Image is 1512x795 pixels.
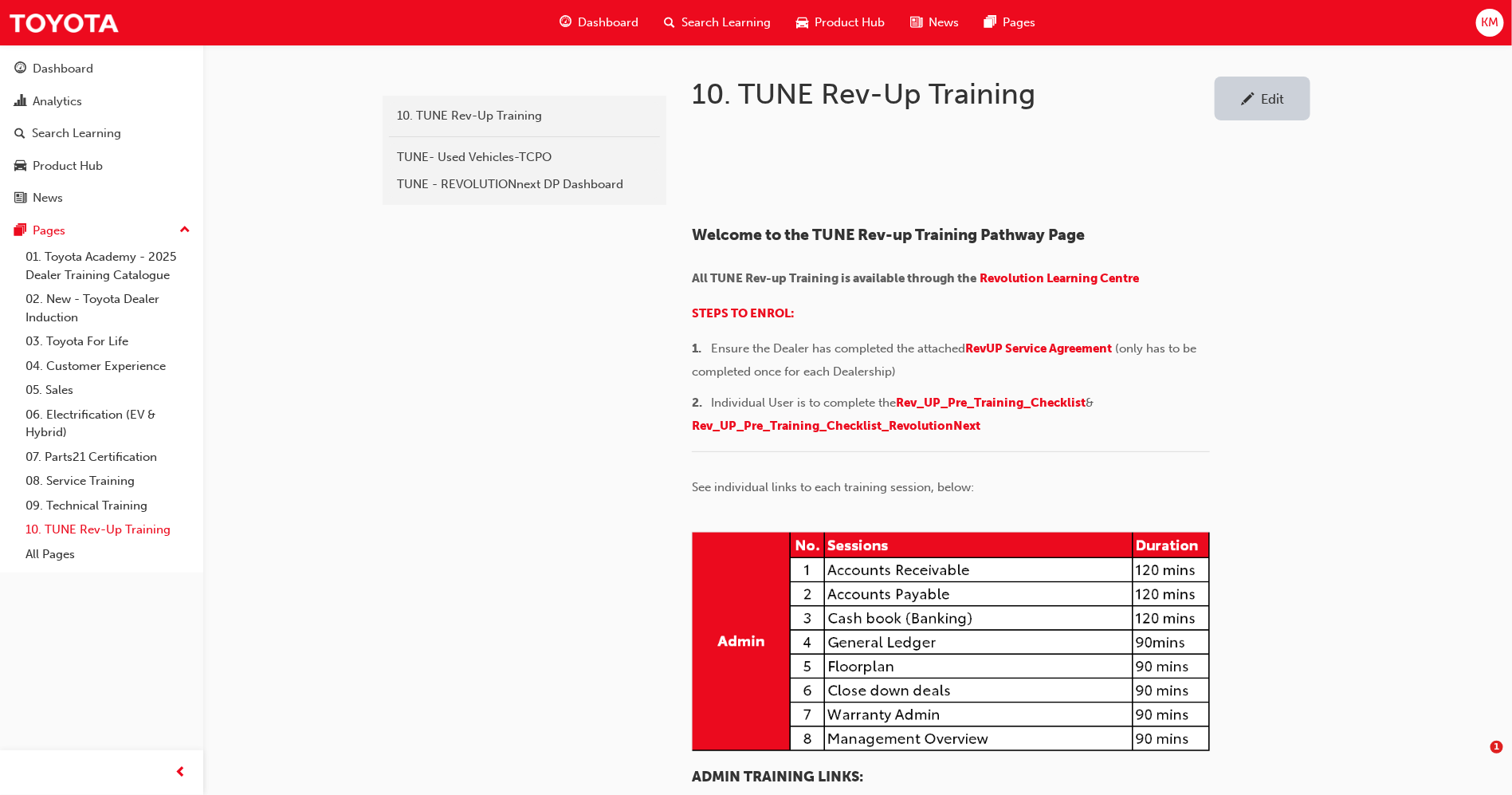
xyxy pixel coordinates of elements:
[972,6,1048,39] a: pages-iconPages
[897,6,972,39] a: news-iconNews
[1261,91,1284,107] div: Edit
[692,306,795,321] a: STEPS TO ENROL:
[980,271,1139,285] a: Revolution Learning Centre
[19,542,197,567] a: All Pages
[796,13,808,33] span: car-icon
[6,216,197,246] button: Pages
[547,6,651,39] a: guage-iconDashboard
[33,189,63,207] div: News
[6,119,197,148] a: Search Learning
[19,469,197,494] a: 08. Service Training
[711,341,965,356] span: Ensure the Dealer has completed the attached
[14,62,26,77] span: guage-icon
[389,144,660,171] a: TUNE- Used Vehicles-TCPO
[19,518,197,542] a: 10. TUNE Rev-Up Training
[692,768,863,785] span: ADMIN TRAINING LINKS:
[19,329,197,354] a: 03. Toyota For Life
[175,763,187,783] span: prev-icon
[692,341,1200,379] span: (only has to be completed once for each Dealership)
[33,222,65,240] div: Pages
[1003,14,1035,32] span: Pages
[397,148,652,167] div: TUNE- Used Vehicles-TCPO
[19,403,197,445] a: 06. Electrification (EV & Hybrid)
[692,77,1215,112] h1: 10. TUNE Rev-Up Training
[14,127,26,141] span: search-icon
[389,102,660,130] a: 10. TUNE Rev-Up Training
[32,124,121,143] div: Search Learning
[19,287,197,329] a: 02. New - Toyota Dealer Induction
[1481,14,1498,32] span: KM
[560,13,571,33] span: guage-icon
[33,60,93,78] div: Dashboard
[397,175,652,194] div: TUNE - REVOLUTIONnext DP Dashboard
[1490,741,1503,754] span: 1
[681,14,771,32] span: Search Learning
[929,14,959,32] span: News
[6,54,197,84] a: Dashboard
[14,224,26,238] span: pages-icon
[389,171,660,199] a: TUNE - REVOLUTIONnext DP Dashboard
[19,445,197,470] a: 07. Parts21 Certification
[1086,396,1094,410] span: &
[14,159,26,174] span: car-icon
[692,271,976,285] span: All TUNE Rev-up Training is available through the
[19,354,197,379] a: 04. Customer Experience
[815,14,885,32] span: Product Hub
[33,92,82,111] div: Analytics
[6,183,197,213] a: News
[33,157,103,175] div: Product Hub
[692,480,974,494] span: See individual links to each training session, below:
[19,378,197,403] a: 05. Sales
[664,13,675,33] span: search-icon
[692,341,711,356] span: 1. ​
[19,245,197,287] a: 01. Toyota Academy - 2025 Dealer Training Catalogue
[578,14,638,32] span: Dashboard
[397,107,652,125] div: 10. TUNE Rev-Up Training
[6,152,197,181] a: Product Hub
[1476,9,1504,37] button: KM
[1215,77,1310,120] a: Edit
[896,396,1086,410] a: Rev_UP_Pre_Training_Checklist
[14,95,26,109] span: chart-icon
[692,396,711,410] span: 2. ​
[783,6,897,39] a: car-iconProduct Hub
[692,226,1085,244] span: Welcome to the TUNE Rev-up Training Pathway Page
[651,6,783,39] a: search-iconSearch Learning
[692,419,980,433] a: Rev_UP_Pre_Training_Checklist_RevolutionNext
[1241,92,1255,108] span: pencil-icon
[14,191,26,206] span: news-icon
[179,220,190,241] span: up-icon
[6,87,197,116] a: Analytics
[1458,741,1496,779] iframe: Intercom live chat
[984,13,996,33] span: pages-icon
[711,396,896,410] span: Individual User is to complete the
[965,341,1112,356] a: RevUP Service Agreement
[19,494,197,518] a: 09. Technical Training
[6,51,197,216] button: DashboardAnalyticsSearch LearningProduct HubNews
[910,13,922,33] span: news-icon
[8,5,120,41] img: Trak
